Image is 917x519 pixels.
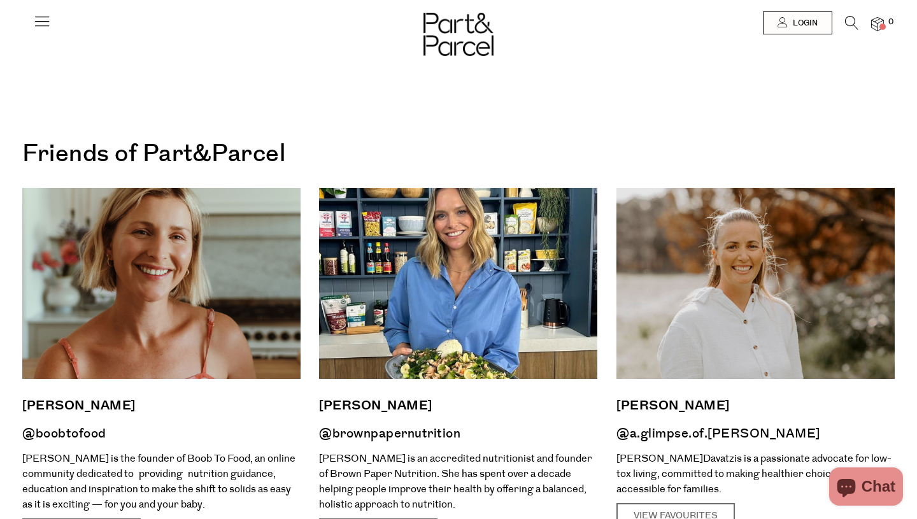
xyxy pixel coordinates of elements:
[22,134,895,175] h1: Friends of Part&Parcel
[763,11,832,34] a: Login
[790,18,818,29] span: Login
[616,425,820,443] a: @a.glimpse.of.[PERSON_NAME]
[22,425,106,443] a: @boobtofood
[423,13,494,56] img: Part&Parcel
[22,188,301,379] img: Luka McCabe
[616,395,895,416] a: [PERSON_NAME]
[319,188,597,379] img: Jacq Alwill
[885,17,897,28] span: 0
[319,395,597,416] a: [PERSON_NAME]
[319,451,597,512] p: [PERSON_NAME] is an accredited nutritionist and founder of Brown Paper Nutrition. She has spent o...
[616,451,893,496] span: Davatzis is a passionate advocate for low-tox living, committed to making healthier choices simpl...
[616,451,703,466] span: [PERSON_NAME]
[616,188,895,379] img: Amelia Davatzis
[22,451,295,511] span: [PERSON_NAME] is the founder of Boob To Food, an online community dedicated to providing nutritio...
[22,395,301,416] a: [PERSON_NAME]
[319,425,460,443] a: @brownpapernutrition
[825,467,907,509] inbox-online-store-chat: Shopify online store chat
[871,17,884,31] a: 0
